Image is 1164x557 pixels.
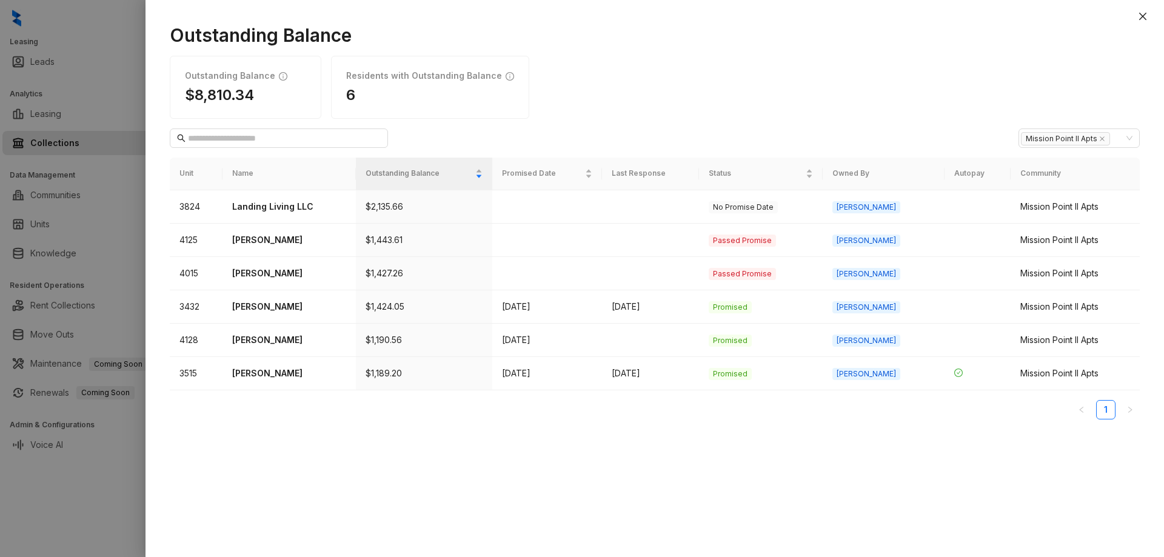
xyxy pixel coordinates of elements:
[170,24,1140,46] h1: Outstanding Balance
[1120,400,1140,419] li: Next Page
[1020,233,1130,247] div: Mission Point II Apts
[356,224,492,257] td: $1,443.61
[366,168,473,179] span: Outstanding Balance
[1097,401,1115,419] a: 1
[1072,400,1091,419] li: Previous Page
[602,290,699,324] td: [DATE]
[1072,400,1091,419] button: left
[356,257,492,290] td: $1,427.26
[1078,406,1085,413] span: left
[709,335,752,347] span: Promised
[232,367,346,380] p: [PERSON_NAME]
[945,158,1011,190] th: Autopay
[709,268,776,280] span: Passed Promise
[832,268,900,280] span: [PERSON_NAME]
[492,357,602,390] td: [DATE]
[1020,367,1130,380] div: Mission Point II Apts
[954,369,963,377] span: check-circle
[823,158,945,190] th: Owned By
[1126,406,1134,413] span: right
[185,71,275,81] h1: Outstanding Balance
[1020,267,1130,280] div: Mission Point II Apts
[832,201,900,213] span: [PERSON_NAME]
[1136,9,1150,24] button: Close
[506,71,514,81] span: info-circle
[502,168,583,179] span: Promised Date
[232,200,346,213] p: Landing Living LLC
[699,158,823,190] th: Status
[232,267,346,280] p: [PERSON_NAME]
[832,301,900,313] span: [PERSON_NAME]
[1020,333,1130,347] div: Mission Point II Apts
[356,357,492,390] td: $1,189.20
[492,324,602,357] td: [DATE]
[356,190,492,224] td: $2,135.66
[185,86,306,104] h1: $8,810.34
[170,190,222,224] td: 3824
[832,335,900,347] span: [PERSON_NAME]
[1020,300,1130,313] div: Mission Point II Apts
[177,134,186,142] span: search
[492,290,602,324] td: [DATE]
[1120,400,1140,419] button: right
[832,368,900,380] span: [PERSON_NAME]
[356,324,492,357] td: $1,190.56
[222,158,356,190] th: Name
[170,290,222,324] td: 3432
[709,201,778,213] span: No Promise Date
[170,357,222,390] td: 3515
[602,158,699,190] th: Last Response
[709,235,776,247] span: Passed Promise
[279,71,287,81] span: info-circle
[1011,158,1140,190] th: Community
[832,235,900,247] span: [PERSON_NAME]
[170,158,222,190] th: Unit
[170,324,222,357] td: 4128
[709,168,803,179] span: Status
[346,86,514,104] h1: 6
[602,357,699,390] td: [DATE]
[346,71,502,81] h1: Residents with Outstanding Balance
[709,368,752,380] span: Promised
[1020,200,1130,213] div: Mission Point II Apts
[1138,12,1148,21] span: close
[1096,400,1115,419] li: 1
[1021,132,1110,145] span: Mission Point II Apts
[1099,136,1105,142] span: close
[170,257,222,290] td: 4015
[232,333,346,347] p: [PERSON_NAME]
[232,233,346,247] p: [PERSON_NAME]
[709,301,752,313] span: Promised
[232,300,346,313] p: [PERSON_NAME]
[170,224,222,257] td: 4125
[492,158,602,190] th: Promised Date
[356,290,492,324] td: $1,424.05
